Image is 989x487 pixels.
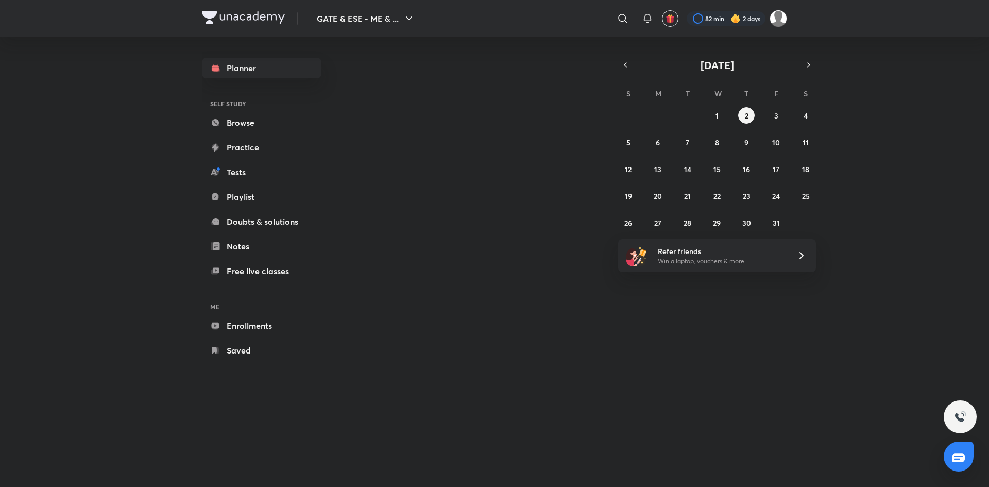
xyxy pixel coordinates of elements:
[662,10,678,27] button: avatar
[679,134,696,150] button: October 7, 2025
[709,161,725,177] button: October 15, 2025
[803,138,809,147] abbr: October 11, 2025
[714,89,722,98] abbr: Wednesday
[650,214,666,231] button: October 27, 2025
[656,138,660,147] abbr: October 6, 2025
[730,13,741,24] img: streak
[679,214,696,231] button: October 28, 2025
[768,214,785,231] button: October 31, 2025
[804,89,808,98] abbr: Saturday
[738,107,755,124] button: October 2, 2025
[802,164,809,174] abbr: October 18, 2025
[626,89,630,98] abbr: Sunday
[709,188,725,204] button: October 22, 2025
[770,10,787,27] img: Prakhar Mishra
[742,218,751,228] abbr: October 30, 2025
[709,134,725,150] button: October 8, 2025
[625,191,632,201] abbr: October 19, 2025
[202,58,321,78] a: Planner
[774,111,778,121] abbr: October 3, 2025
[744,138,748,147] abbr: October 9, 2025
[650,188,666,204] button: October 20, 2025
[744,89,748,98] abbr: Thursday
[715,138,719,147] abbr: October 8, 2025
[202,340,321,361] a: Saved
[738,134,755,150] button: October 9, 2025
[202,187,321,207] a: Playlist
[658,246,785,257] h6: Refer friends
[666,14,675,23] img: avatar
[774,89,778,98] abbr: Friday
[738,188,755,204] button: October 23, 2025
[624,218,632,228] abbr: October 26, 2025
[202,11,285,24] img: Company Logo
[773,164,779,174] abbr: October 17, 2025
[802,191,810,201] abbr: October 25, 2025
[202,261,321,281] a: Free live classes
[650,134,666,150] button: October 6, 2025
[743,191,751,201] abbr: October 23, 2025
[626,245,647,266] img: referral
[202,11,285,26] a: Company Logo
[679,188,696,204] button: October 21, 2025
[625,164,632,174] abbr: October 12, 2025
[650,161,666,177] button: October 13, 2025
[202,298,321,315] h6: ME
[738,161,755,177] button: October 16, 2025
[311,8,421,29] button: GATE & ESE - ME & ...
[686,89,690,98] abbr: Tuesday
[620,188,637,204] button: October 19, 2025
[713,164,721,174] abbr: October 15, 2025
[686,138,689,147] abbr: October 7, 2025
[797,188,814,204] button: October 25, 2025
[654,164,661,174] abbr: October 13, 2025
[773,218,780,228] abbr: October 31, 2025
[654,218,661,228] abbr: October 27, 2025
[772,138,780,147] abbr: October 10, 2025
[768,161,785,177] button: October 17, 2025
[633,58,802,72] button: [DATE]
[797,134,814,150] button: October 11, 2025
[713,218,721,228] abbr: October 29, 2025
[715,111,719,121] abbr: October 1, 2025
[684,191,691,201] abbr: October 21, 2025
[202,315,321,336] a: Enrollments
[797,161,814,177] button: October 18, 2025
[626,138,630,147] abbr: October 5, 2025
[709,107,725,124] button: October 1, 2025
[620,214,637,231] button: October 26, 2025
[202,162,321,182] a: Tests
[202,236,321,257] a: Notes
[768,134,785,150] button: October 10, 2025
[655,89,661,98] abbr: Monday
[202,211,321,232] a: Doubts & solutions
[654,191,662,201] abbr: October 20, 2025
[768,188,785,204] button: October 24, 2025
[743,164,750,174] abbr: October 16, 2025
[684,218,691,228] abbr: October 28, 2025
[804,111,808,121] abbr: October 4, 2025
[620,134,637,150] button: October 5, 2025
[701,58,734,72] span: [DATE]
[768,107,785,124] button: October 3, 2025
[620,161,637,177] button: October 12, 2025
[954,411,966,423] img: ttu
[709,214,725,231] button: October 29, 2025
[202,137,321,158] a: Practice
[202,95,321,112] h6: SELF STUDY
[738,214,755,231] button: October 30, 2025
[772,191,780,201] abbr: October 24, 2025
[797,107,814,124] button: October 4, 2025
[745,111,748,121] abbr: October 2, 2025
[684,164,691,174] abbr: October 14, 2025
[658,257,785,266] p: Win a laptop, vouchers & more
[679,161,696,177] button: October 14, 2025
[713,191,721,201] abbr: October 22, 2025
[202,112,321,133] a: Browse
